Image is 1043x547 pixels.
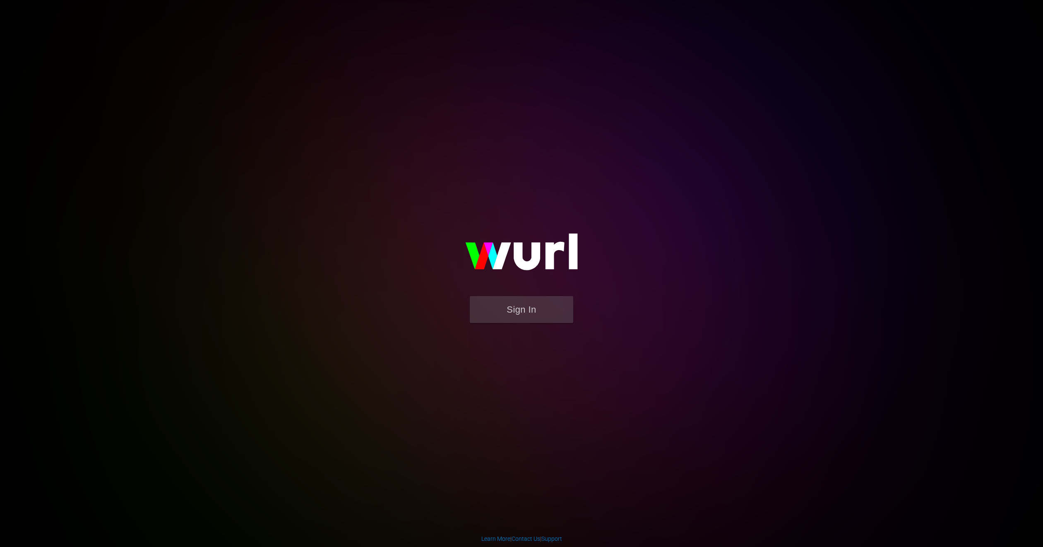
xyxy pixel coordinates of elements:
div: | | [481,535,562,543]
a: Support [541,535,562,542]
img: wurl-logo-on-black-223613ac3d8ba8fe6dc639794a292ebdb59501304c7dfd60c99c58986ef67473.svg [439,216,604,296]
button: Sign In [470,296,573,323]
a: Learn More [481,535,510,542]
a: Contact Us [512,535,540,542]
